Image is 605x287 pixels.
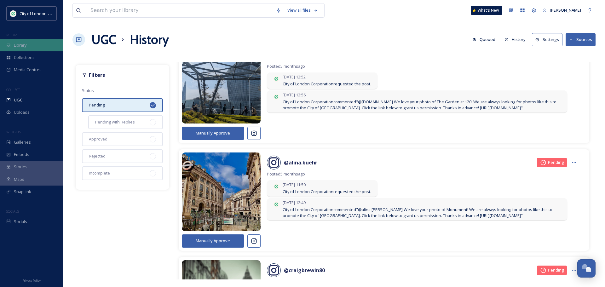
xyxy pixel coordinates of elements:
span: Library [14,42,26,48]
span: Posted 5 months ago [267,63,580,69]
span: Maps [14,176,24,182]
img: 19963695.webp [182,37,261,131]
button: Settings [532,33,562,46]
strong: @ craigbrewin80 [284,267,325,274]
a: Queued [469,33,502,46]
button: Manually Approve [182,127,244,140]
span: WIDGETS [6,129,21,134]
span: Socials [14,219,27,225]
img: 354633849_641918134643224_7365946917959491822_n.jpg [273,183,279,190]
img: 354633849_641918134643224_7365946917959491822_n.jpg [273,94,279,100]
span: City of London Corporation commented "@[DOMAIN_NAME] We love your photo of The Garden at 120! We ... [283,99,561,111]
a: UGC [91,30,116,49]
strong: @ alina.buehr [284,159,317,166]
img: 354633849_641918134643224_7365946917959491822_n.jpg [10,10,16,17]
span: SnapLink [14,189,31,195]
span: Posted 12 months ago [267,279,580,285]
a: History [502,33,532,46]
span: Stories [14,164,27,170]
span: Galleries [14,139,31,145]
button: History [502,33,529,46]
span: MEDIA [6,32,17,37]
span: [PERSON_NAME] [550,7,581,13]
span: UGC [14,97,22,103]
span: COLLECT [6,87,20,92]
img: 354633849_641918134643224_7365946917959491822_n.jpg [273,201,279,208]
span: Privacy Policy [22,278,41,283]
span: Posted 5 months ago [267,171,580,177]
span: Uploads [14,109,30,115]
a: @alina.buehr [284,159,317,166]
span: [DATE] 12:56 [283,92,561,98]
button: Open Chat [577,259,596,278]
button: Manually Approve [182,234,244,247]
button: Queued [469,33,498,46]
span: City of London Corporation [20,10,70,16]
span: Pending with Replies [95,119,135,125]
strong: Filters [89,72,105,78]
button: Sources [566,33,596,46]
span: [DATE] 12:49 [283,200,561,206]
span: City of London Corporation commented "@alina.[PERSON_NAME] We love your photo of Monument! We are... [283,207,561,219]
a: What's New [471,6,502,15]
span: Status [82,88,94,93]
span: Pending [548,267,564,273]
span: [DATE] 12:52 [283,74,371,80]
span: City of London Corporation requested the post. [283,81,371,87]
a: @craigbrewin80 [284,267,325,274]
span: Incomplete [89,170,110,176]
span: [DATE] 11:50 [283,182,371,188]
span: Embeds [14,152,29,158]
a: View all files [284,4,321,16]
h1: History [130,30,169,49]
input: Search your library [87,3,273,17]
span: Pending [89,102,105,108]
span: Media Centres [14,67,42,73]
a: Settings [532,33,566,46]
a: [PERSON_NAME] [539,4,584,16]
span: Approved [89,136,107,142]
span: Rejected [89,153,106,159]
span: Pending [548,159,564,165]
span: SOCIALS [6,209,19,214]
a: Privacy Policy [22,276,41,284]
img: 19863210.jpg [182,145,261,239]
img: 354633849_641918134643224_7365946917959491822_n.jpg [273,76,279,82]
span: City of London Corporation requested the post. [283,189,371,195]
span: Collections [14,55,35,60]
